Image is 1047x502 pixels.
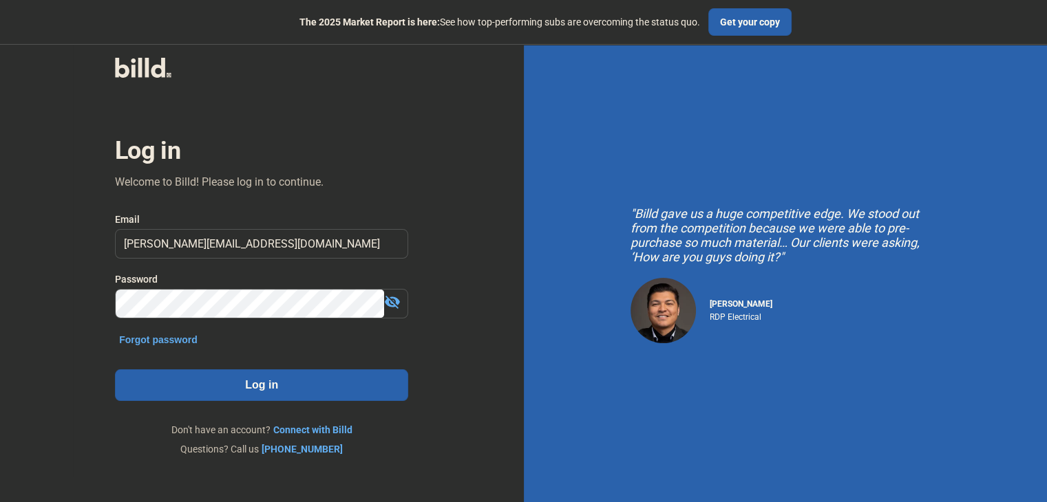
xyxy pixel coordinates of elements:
[631,206,940,264] div: "Billd gave us a huge competitive edge. We stood out from the competition because we were able to...
[115,442,408,456] div: Questions? Call us
[115,332,202,347] button: Forgot password
[115,174,324,190] div: Welcome to Billd! Please log in to continue.
[299,15,700,29] div: See how top-performing subs are overcoming the status quo.
[384,294,401,310] mat-icon: visibility_off
[631,278,696,343] img: Raul Pacheco
[115,212,408,226] div: Email
[115,272,408,286] div: Password
[115,369,408,401] button: Log in
[273,423,352,437] a: Connect with Billd
[710,299,772,309] span: [PERSON_NAME]
[115,423,408,437] div: Don't have an account?
[299,17,440,28] span: The 2025 Market Report is here:
[708,8,792,36] button: Get your copy
[115,135,180,166] div: Log in
[710,309,772,322] div: RDP Electrical
[262,442,343,456] a: [PHONE_NUMBER]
